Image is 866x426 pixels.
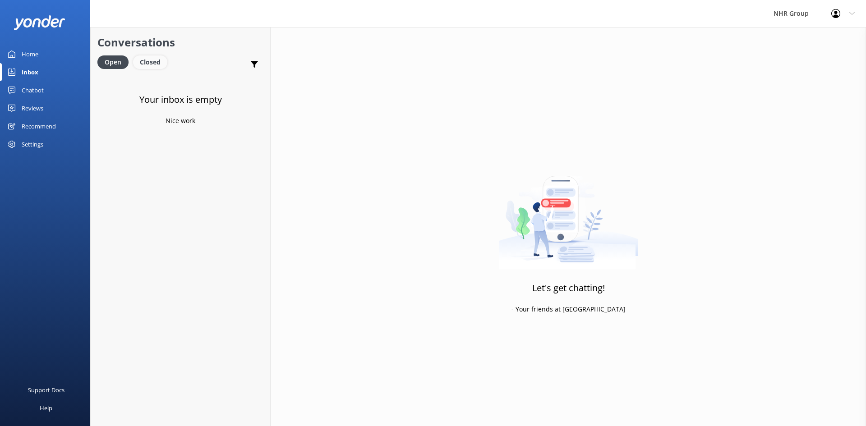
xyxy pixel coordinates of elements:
[14,15,65,30] img: yonder-white-logo.png
[22,99,43,117] div: Reviews
[511,304,626,314] p: - Your friends at [GEOGRAPHIC_DATA]
[97,57,133,67] a: Open
[22,63,38,81] div: Inbox
[133,57,172,67] a: Closed
[22,45,38,63] div: Home
[22,117,56,135] div: Recommend
[97,55,129,69] div: Open
[28,381,64,399] div: Support Docs
[139,92,222,107] h3: Your inbox is empty
[97,34,263,51] h2: Conversations
[166,116,195,126] p: Nice work
[22,81,44,99] div: Chatbot
[22,135,43,153] div: Settings
[40,399,52,417] div: Help
[532,281,605,295] h3: Let's get chatting!
[499,157,638,270] img: artwork of a man stealing a conversation from at giant smartphone
[133,55,167,69] div: Closed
